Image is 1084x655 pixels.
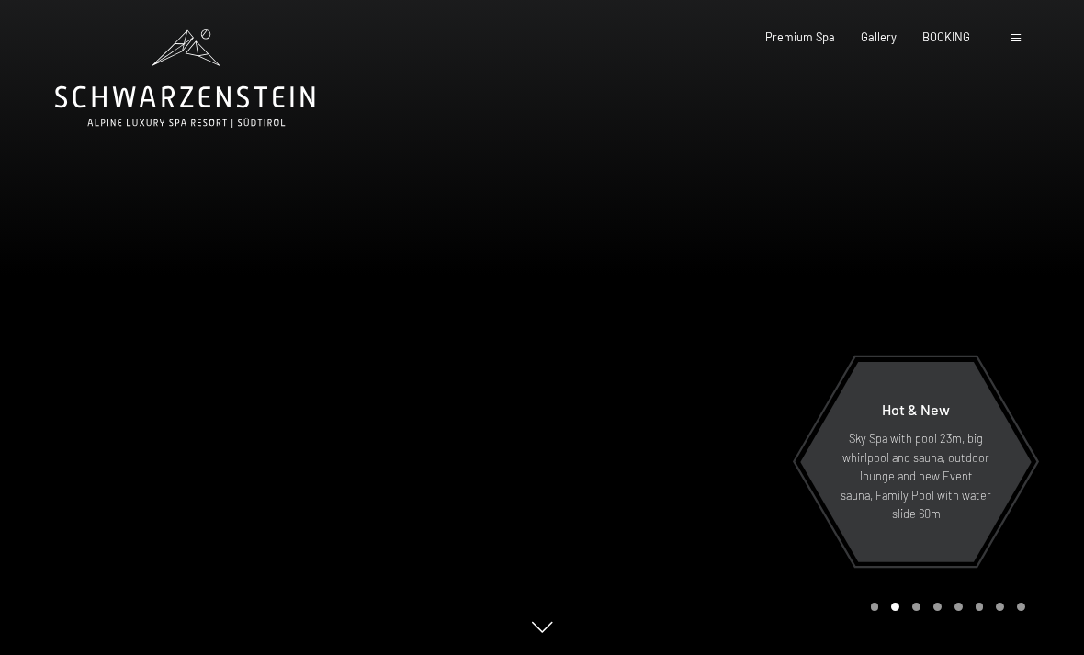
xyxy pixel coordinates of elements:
[864,603,1025,611] div: Carousel Pagination
[922,29,970,44] a: BOOKING
[799,361,1033,563] a: Hot & New Sky Spa with pool 23m, big whirlpool and sauna, outdoor lounge and new Event sauna, Fam...
[996,603,1004,611] div: Carousel Page 7
[871,603,879,611] div: Carousel Page 1
[765,29,835,44] a: Premium Spa
[912,603,920,611] div: Carousel Page 3
[1017,603,1025,611] div: Carousel Page 8
[954,603,963,611] div: Carousel Page 5
[891,603,899,611] div: Carousel Page 2 (Current Slide)
[976,603,984,611] div: Carousel Page 6
[882,401,950,418] span: Hot & New
[861,29,897,44] a: Gallery
[933,603,942,611] div: Carousel Page 4
[836,429,996,523] p: Sky Spa with pool 23m, big whirlpool and sauna, outdoor lounge and new Event sauna, Family Pool w...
